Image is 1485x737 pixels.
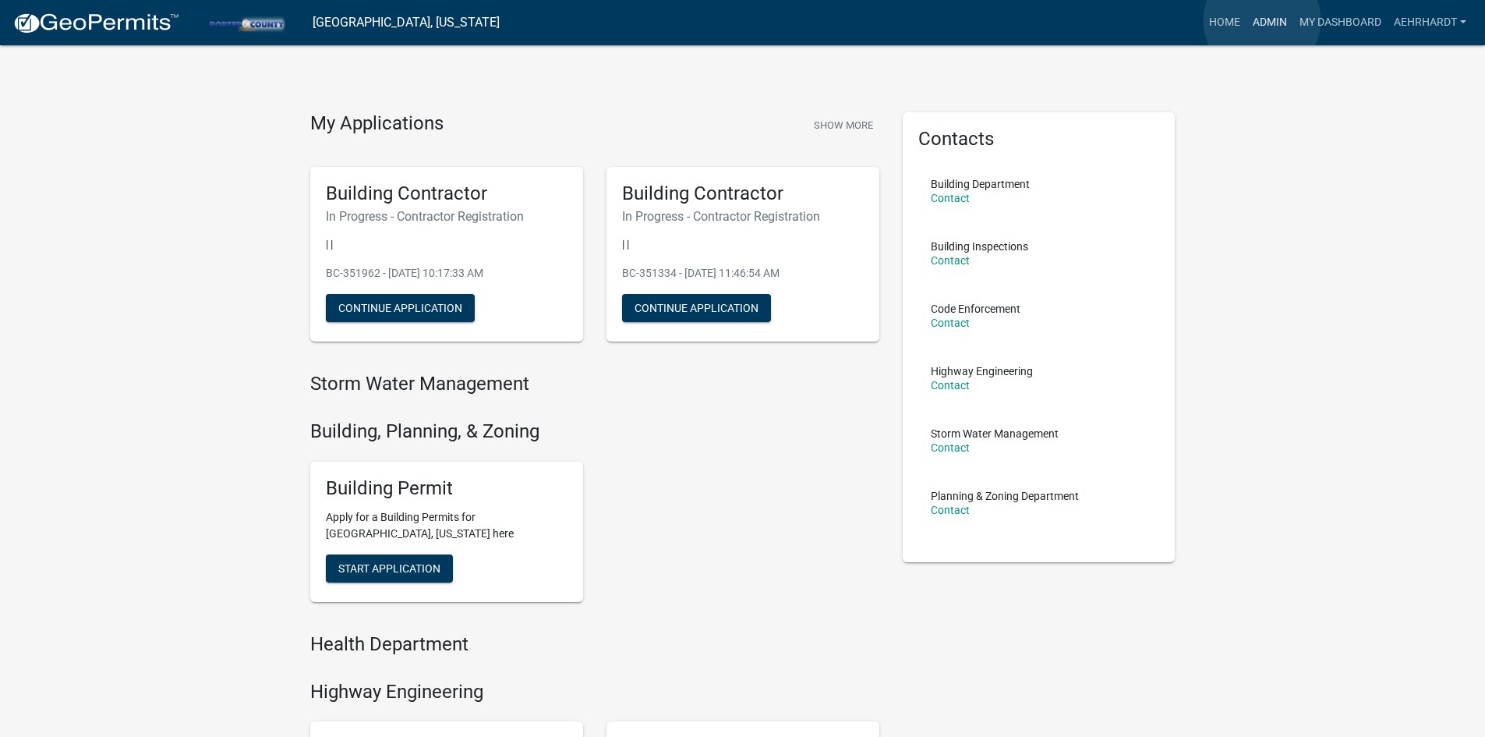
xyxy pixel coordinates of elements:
[326,509,567,542] p: Apply for a Building Permits for [GEOGRAPHIC_DATA], [US_STATE] here
[310,633,879,656] h4: Health Department
[326,182,567,205] h5: Building Contractor
[622,182,864,205] h5: Building Contractor
[326,209,567,224] h6: In Progress - Contractor Registration
[931,441,970,454] a: Contact
[1293,8,1388,37] a: My Dashboard
[918,128,1160,151] h5: Contacts
[313,9,500,36] a: [GEOGRAPHIC_DATA], [US_STATE]
[931,366,1033,377] p: Highway Engineering
[931,491,1079,501] p: Planning & Zoning Department
[338,562,440,574] span: Start Application
[326,555,453,583] button: Start Application
[931,379,970,392] a: Contact
[622,265,864,282] p: BC-351334 - [DATE] 11:46:54 AM
[192,12,300,33] img: Porter County, Indiana
[931,428,1059,439] p: Storm Water Management
[310,373,879,395] h4: Storm Water Management
[326,294,475,322] button: Continue Application
[622,236,864,253] p: | |
[622,294,771,322] button: Continue Application
[931,192,970,204] a: Contact
[310,112,444,136] h4: My Applications
[1388,8,1473,37] a: aehrhardt
[310,681,879,703] h4: Highway Engineering
[1203,8,1246,37] a: Home
[931,254,970,267] a: Contact
[931,504,970,516] a: Contact
[326,265,567,282] p: BC-351962 - [DATE] 10:17:33 AM
[931,303,1020,314] p: Code Enforcement
[1246,8,1293,37] a: Admin
[931,317,970,329] a: Contact
[931,179,1030,190] p: Building Department
[808,112,879,138] button: Show More
[622,209,864,224] h6: In Progress - Contractor Registration
[931,241,1028,252] p: Building Inspections
[326,477,567,500] h5: Building Permit
[326,236,567,253] p: | |
[310,420,879,443] h4: Building, Planning, & Zoning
